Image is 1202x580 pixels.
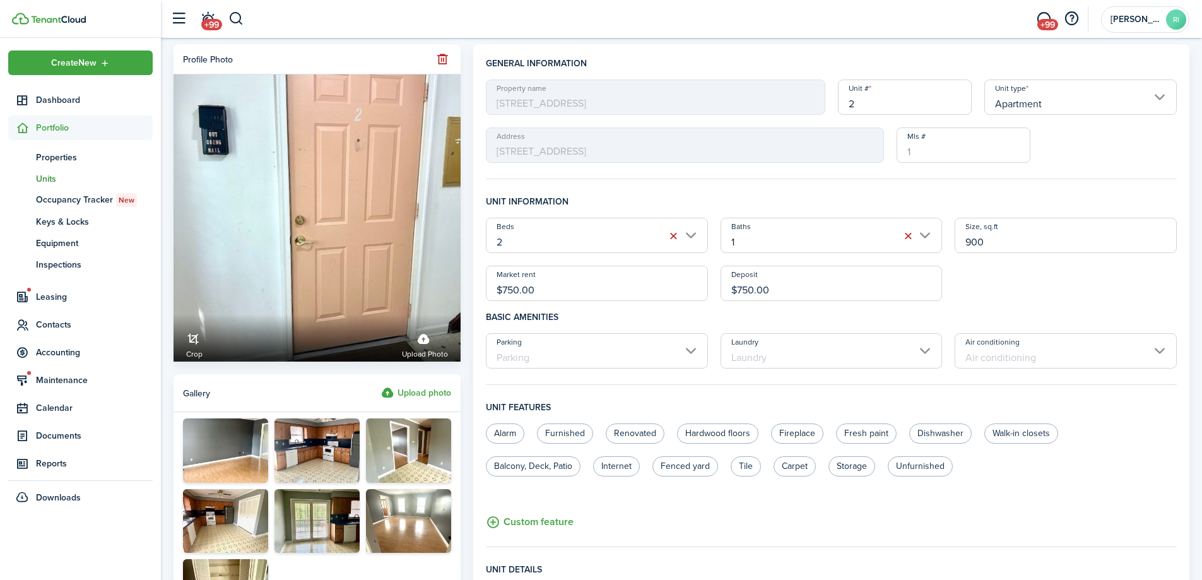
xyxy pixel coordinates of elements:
[897,127,1030,163] input: 1
[1166,9,1186,30] avatar-text: RI
[8,88,153,112] a: Dashboard
[36,151,153,164] span: Properties
[8,254,153,275] a: Inspections
[36,374,153,387] span: Maintenance
[51,59,97,68] span: Create New
[167,7,191,31] button: Open sidebar
[36,237,153,250] span: Equipment
[1111,15,1161,24] span: RANDALL INVESTMENT PROPERTIES
[8,168,153,189] a: Units
[1037,19,1058,30] span: +99
[36,121,153,134] span: Portfolio
[955,333,1177,369] input: Air conditioning
[652,456,718,476] label: Fenced yard
[36,290,153,304] span: Leasing
[731,456,761,476] label: Tile
[721,266,943,301] input: 0.00
[984,423,1058,444] label: Walk-in closets
[836,423,897,444] label: Fresh paint
[486,401,1177,423] h4: Unit features
[8,451,153,476] a: Reports
[606,423,664,444] label: Renovated
[774,456,816,476] label: Carpet
[12,13,29,25] img: TenantCloud
[486,333,708,369] input: Parking
[721,333,943,369] input: Laundry
[201,19,222,30] span: +99
[537,423,593,444] label: Furnished
[36,401,153,415] span: Calendar
[8,50,153,75] button: Open menu
[36,346,153,359] span: Accounting
[8,189,153,211] a: Occupancy TrackerNew
[899,227,917,245] button: Clear
[1061,8,1082,30] button: Open resource center
[36,318,153,331] span: Contacts
[771,423,823,444] label: Fireplace
[486,423,524,444] label: Alarm
[402,327,448,360] label: Upload photo
[119,194,134,206] span: New
[36,215,153,228] span: Keys & Locks
[8,232,153,254] a: Equipment
[1032,3,1056,35] a: Messaging
[36,172,153,186] span: Units
[36,429,153,442] span: Documents
[228,8,244,30] button: Search
[36,457,153,470] span: Reports
[183,53,233,66] div: Profile photo
[183,387,210,400] span: Gallery
[8,146,153,168] a: Properties
[909,423,972,444] label: Dishwasher
[433,50,451,68] button: Remove file
[186,348,203,360] span: Crop
[366,418,451,482] img: random.jpg
[31,16,86,23] img: TenantCloud
[36,491,81,504] span: Downloads
[402,348,448,360] span: Upload photo
[838,80,972,115] input: Unit name
[955,218,1177,253] input: 0.00
[677,423,758,444] label: Hardwood floors
[196,3,220,35] a: Notifications
[486,514,574,530] button: Custom feature
[366,489,451,553] img: living room 2.jpg
[486,301,1177,333] h4: Basic amenities
[186,327,203,360] a: Crop
[36,193,153,207] span: Occupancy Tracker
[486,195,1177,218] h4: Unit information
[274,489,360,553] img: kitchen 2.jpg
[36,258,153,271] span: Inspections
[828,456,875,476] label: Storage
[486,57,1177,80] h4: General information
[888,456,953,476] label: Unfurnished
[274,418,360,482] img: kitchen 3.jpg
[665,227,683,245] button: Clear
[593,456,640,476] label: Internet
[183,489,268,553] img: kitchen.jpg
[486,456,580,476] label: Balcony, Deck, Patio
[8,211,153,232] a: Keys & Locks
[183,418,268,482] img: living room.jpg
[486,266,708,301] input: 0.00
[36,93,153,107] span: Dashboard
